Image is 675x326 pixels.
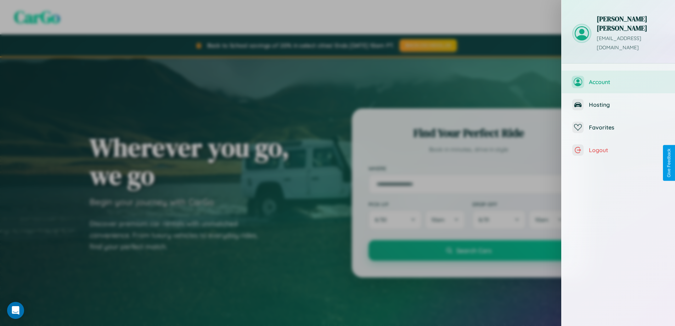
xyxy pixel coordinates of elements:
span: Favorites [589,124,664,131]
button: Favorites [562,116,675,139]
h3: [PERSON_NAME] [PERSON_NAME] [597,14,664,33]
span: Account [589,78,664,85]
button: Hosting [562,93,675,116]
span: Hosting [589,101,664,108]
div: Give Feedback [666,149,671,177]
button: Logout [562,139,675,161]
p: [EMAIL_ADDRESS][DOMAIN_NAME] [597,34,664,53]
span: Logout [589,147,664,154]
div: Open Intercom Messenger [7,302,24,319]
button: Account [562,71,675,93]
